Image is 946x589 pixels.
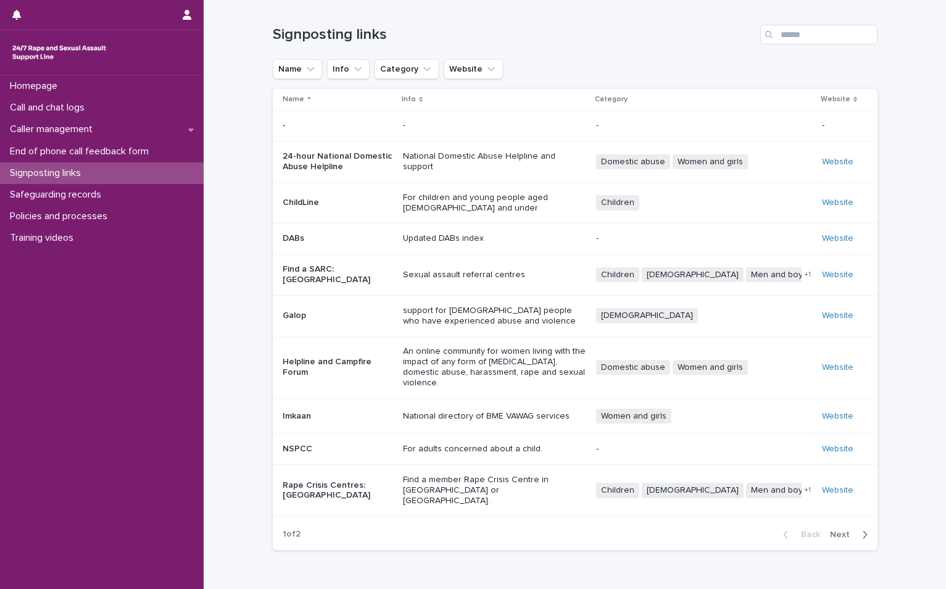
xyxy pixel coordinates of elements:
[273,295,878,336] tr: Galopsupport for [DEMOGRAPHIC_DATA] people who have experienced abuse and violence[DEMOGRAPHIC_DA...
[822,412,853,420] a: Website
[760,25,878,44] input: Search
[403,151,587,172] p: National Domestic Abuse Helpline and support
[822,118,827,131] p: -
[821,93,850,106] p: Website
[283,93,304,106] p: Name
[273,223,878,254] tr: DABsUpdated DABs index-Website
[273,465,878,516] tr: Rape Crisis Centres: [GEOGRAPHIC_DATA]Find a member Rape Crisis Centre in [GEOGRAPHIC_DATA] or [G...
[403,444,587,454] p: For adults concerned about a child.
[403,120,587,131] p: -
[5,167,91,179] p: Signposting links
[825,529,878,540] button: Next
[403,306,587,327] p: support for [DEMOGRAPHIC_DATA] people who have experienced abuse and violence
[283,444,393,454] p: NSPCC
[444,59,503,79] button: Website
[822,363,853,372] a: Website
[822,486,853,495] a: Website
[273,398,878,434] tr: ImkaanNational directory of BME VAWAG servicesWomen and girlsWebsite
[746,267,812,283] span: Men and boys
[403,475,587,506] p: Find a member Rape Crisis Centre in [GEOGRAPHIC_DATA] or [GEOGRAPHIC_DATA].
[642,267,744,283] span: [DEMOGRAPHIC_DATA]
[327,59,370,79] button: Info
[5,146,159,157] p: End of phone call feedback form
[822,234,853,243] a: Website
[773,529,825,540] button: Back
[375,59,439,79] button: Category
[283,198,393,208] p: ChildLine
[596,195,639,211] span: Children
[596,154,670,170] span: Domestic abuse
[822,311,853,320] a: Website
[5,123,102,135] p: Caller management
[804,271,811,278] span: + 1
[595,93,628,106] p: Category
[596,120,812,131] p: -
[402,93,416,106] p: Info
[273,182,878,223] tr: ChildLineFor children and young people aged [DEMOGRAPHIC_DATA] and underChildrenWebsite
[283,311,393,321] p: Galop
[283,233,393,244] p: DABs
[804,487,811,494] span: + 1
[596,308,698,324] span: [DEMOGRAPHIC_DATA]
[794,530,820,539] span: Back
[830,530,857,539] span: Next
[283,264,393,285] p: Find a SARC: [GEOGRAPHIC_DATA]
[283,480,393,501] p: Rape Crisis Centres: [GEOGRAPHIC_DATA]
[273,26,755,44] h1: Signposting links
[403,411,587,422] p: National directory of BME VAWAG services
[283,120,393,131] p: -
[5,189,111,201] p: Safeguarding records
[273,336,878,398] tr: Helpline and Campfire ForumAn online community for women living with the impact of any form of [M...
[596,267,639,283] span: Children
[822,198,853,207] a: Website
[822,157,853,166] a: Website
[403,193,587,214] p: For children and young people aged [DEMOGRAPHIC_DATA] and under
[403,346,587,388] p: An online community for women living with the impact of any form of [MEDICAL_DATA], domestic abus...
[596,233,812,244] p: -
[403,270,587,280] p: Sexual assault referral centres
[822,270,853,279] a: Website
[822,445,853,453] a: Website
[5,102,94,114] p: Call and chat logs
[673,360,748,375] span: Women and girls
[273,434,878,465] tr: NSPCCFor adults concerned about a child.-Website
[596,444,812,454] p: -
[273,519,310,549] p: 1 of 2
[596,483,639,498] span: Children
[273,254,878,296] tr: Find a SARC: [GEOGRAPHIC_DATA]Sexual assault referral centresChildren[DEMOGRAPHIC_DATA]Men and bo...
[283,357,393,378] p: Helpline and Campfire Forum
[596,360,670,375] span: Domestic abuse
[596,409,671,424] span: Women and girls
[673,154,748,170] span: Women and girls
[5,232,83,244] p: Training videos
[5,80,67,92] p: Homepage
[273,141,878,183] tr: 24-hour National Domestic Abuse HelplineNational Domestic Abuse Helpline and supportDomestic abus...
[283,411,393,422] p: Imkaan
[10,40,109,65] img: rhQMoQhaT3yELyF149Cw
[273,111,878,141] tr: -----
[5,211,117,222] p: Policies and processes
[746,483,812,498] span: Men and boys
[642,483,744,498] span: [DEMOGRAPHIC_DATA]
[283,151,393,172] p: 24-hour National Domestic Abuse Helpline
[403,233,587,244] p: Updated DABs index
[273,59,322,79] button: Name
